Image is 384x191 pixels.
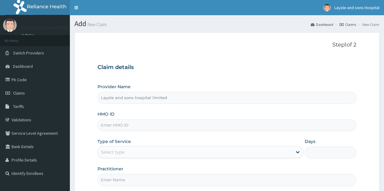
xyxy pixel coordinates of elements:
[74,20,379,28] h1: Add
[21,25,81,30] p: Layole and sons Hospital
[13,90,25,96] span: Claims
[323,4,331,12] img: User Image
[86,22,107,27] small: New Claim
[340,22,356,27] a: Claims
[98,111,115,117] label: HMO ID
[98,166,123,172] label: Practitioner
[98,84,131,90] label: Provider Name
[13,104,24,109] span: Tariffs
[101,149,124,155] div: Select type
[357,22,379,27] li: New Claim
[98,119,356,131] input: Enter HMO ID
[98,64,356,71] h3: Claim details
[21,33,36,37] a: Online
[98,174,356,186] input: Enter Name
[3,18,17,32] img: User Image
[98,42,356,48] p: Step 1 of 2
[305,138,315,144] label: Days
[13,64,33,69] span: Dashboard
[13,50,44,56] span: Switch Providers
[334,5,379,10] span: Layole and sons Hospital
[98,138,131,144] label: Type of Service
[311,22,333,27] a: Dashboard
